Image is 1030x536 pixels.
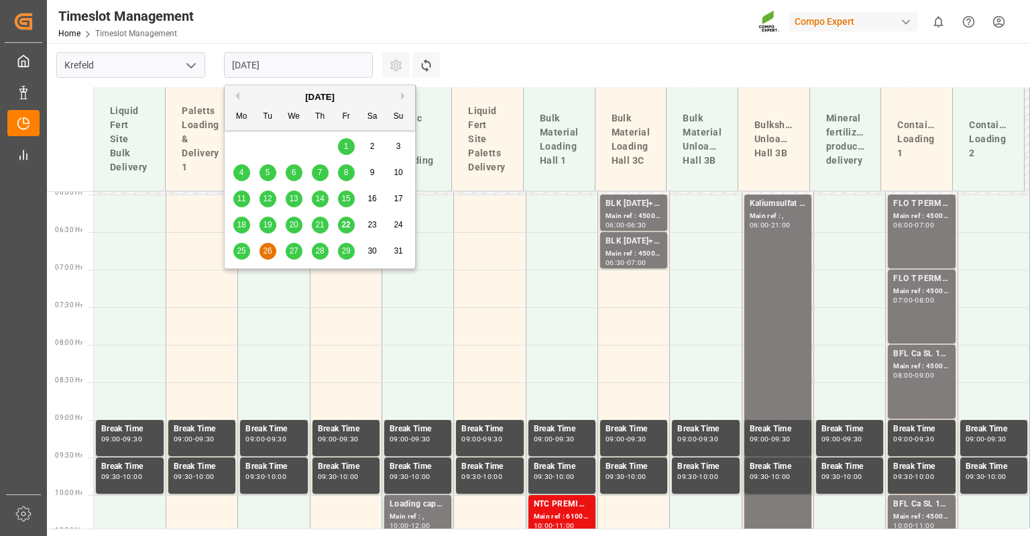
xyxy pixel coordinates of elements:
button: Compo Expert [789,9,923,34]
div: Choose Monday, August 18th, 2025 [233,217,250,233]
div: Break Time [966,460,1022,474]
div: - [121,436,123,442]
div: Choose Sunday, August 24th, 2025 [390,217,407,233]
div: 09:30 [699,436,718,442]
div: We [286,109,302,125]
span: 9 [370,168,375,177]
div: 21:00 [771,222,791,228]
div: Sa [364,109,381,125]
div: Break Time [245,423,302,436]
div: Break Time [390,460,446,474]
span: 09:00 Hr [55,414,82,421]
div: - [193,474,195,480]
span: 08:00 Hr [55,339,82,346]
div: 09:30 [245,474,265,480]
div: FLO T PERM [DATE] 25kg (x42) WW; [893,272,950,286]
div: 09:00 [966,436,985,442]
div: Choose Sunday, August 31st, 2025 [390,243,407,260]
div: 09:30 [843,436,862,442]
div: Break Time [893,423,950,436]
div: 06:00 [893,222,913,228]
div: 10:00 [411,474,431,480]
div: 09:00 [915,372,934,378]
span: 10 [394,168,402,177]
div: Choose Wednesday, August 6th, 2025 [286,164,302,181]
div: Main ref : 4500000822, 2000000630; [893,511,950,523]
div: - [121,474,123,480]
div: 11:00 [915,523,934,529]
button: show 0 new notifications [923,7,954,37]
div: Break Time [677,460,734,474]
div: Choose Saturday, August 30th, 2025 [364,243,381,260]
div: Bulk Material Unloading Hall 3B [677,106,727,173]
div: Bulkship Unloading Hall 3B [749,113,799,166]
span: 10:00 Hr [55,489,82,496]
div: 09:30 [461,474,481,480]
div: Choose Sunday, August 17th, 2025 [390,191,407,207]
div: 09:00 [750,436,769,442]
div: 08:00 [893,372,913,378]
div: 12:00 [411,523,431,529]
span: 2 [370,142,375,151]
div: Choose Wednesday, August 13th, 2025 [286,191,302,207]
div: 09:00 [534,436,553,442]
div: [DATE] [225,91,415,104]
div: 09:30 [390,474,409,480]
div: Break Time [318,460,374,474]
div: - [913,222,915,228]
div: BLK [DATE]+2+TE (GW) BULK; [606,197,662,211]
div: Choose Thursday, August 28th, 2025 [312,243,329,260]
div: 09:00 [101,436,121,442]
div: 09:30 [606,474,625,480]
div: 09:30 [627,436,646,442]
div: Break Time [966,423,1022,436]
div: 10:00 [843,474,862,480]
div: - [913,372,915,378]
div: Break Time [318,423,374,436]
div: 07:00 [893,297,913,303]
div: Choose Tuesday, August 5th, 2025 [260,164,276,181]
div: Mo [233,109,250,125]
div: 06:30 [606,260,625,266]
div: BFL Ca SL 1000L IBC MTO; [893,347,950,361]
div: 09:30 [174,474,193,480]
span: 07:30 Hr [55,301,82,309]
div: 09:30 [966,474,985,480]
div: Choose Wednesday, August 27th, 2025 [286,243,302,260]
span: 23 [367,220,376,229]
div: Break Time [461,460,518,474]
span: 07:00 Hr [55,264,82,271]
div: Break Time [534,423,590,436]
span: 12 [263,194,272,203]
div: 11:00 [555,523,575,529]
div: - [553,474,555,480]
div: BFL Ca SL 1000L IBC MTO; [893,498,950,511]
div: Break Time [174,423,230,436]
span: 27 [289,246,298,256]
div: - [768,436,770,442]
div: - [625,436,627,442]
div: Break Time [750,460,806,474]
span: 19 [263,220,272,229]
div: 10:00 [915,474,934,480]
div: 10:00 [893,523,913,529]
span: 17 [394,194,402,203]
div: Kaliumsulfat SOP [750,197,806,211]
span: 4 [239,168,244,177]
div: 10:00 [699,474,718,480]
div: - [984,436,986,442]
div: Paletts Loading & Delivery 1 [176,99,226,180]
div: - [841,474,843,480]
div: 09:00 [390,436,409,442]
div: - [481,474,483,480]
div: 09:30 [555,436,575,442]
div: Break Time [101,423,158,436]
div: Liquid Fert Site Bulk Delivery [105,99,154,180]
div: 10:00 [627,474,646,480]
div: Choose Monday, August 25th, 2025 [233,243,250,260]
div: 09:30 [411,436,431,442]
div: 09:30 [483,436,502,442]
div: Choose Monday, August 11th, 2025 [233,191,250,207]
div: Loading capacity [390,498,446,511]
div: Choose Tuesday, August 26th, 2025 [260,243,276,260]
